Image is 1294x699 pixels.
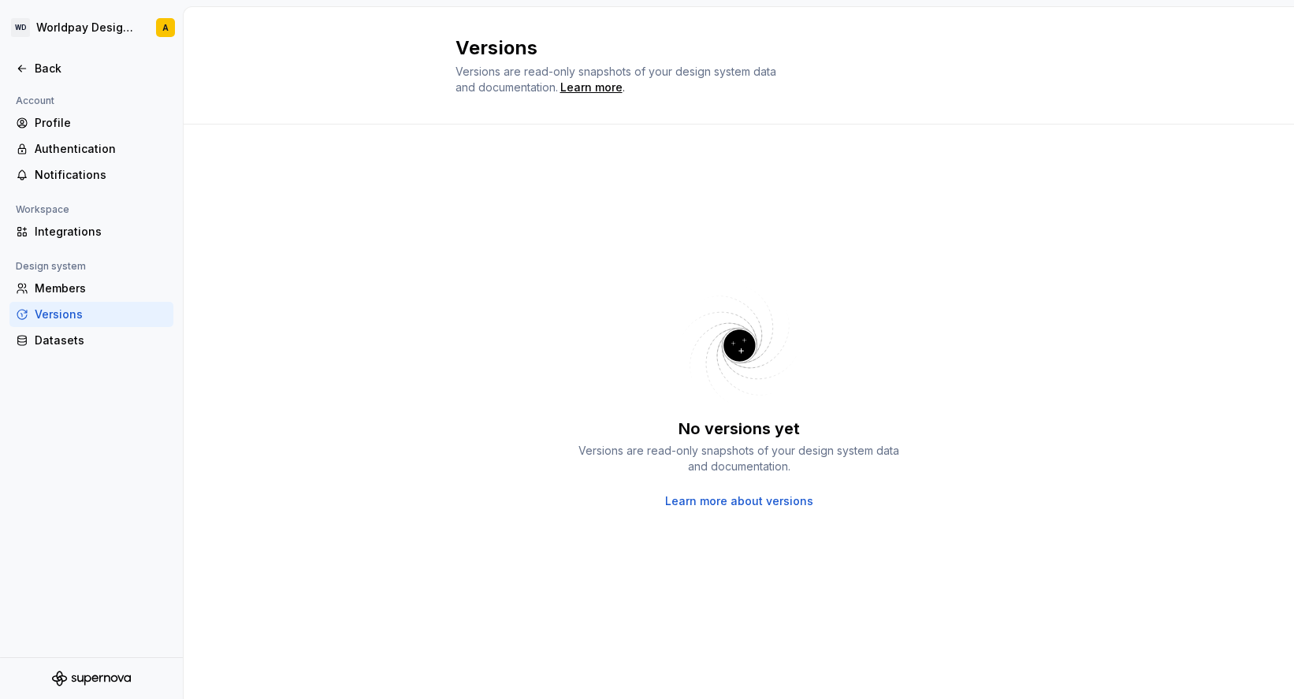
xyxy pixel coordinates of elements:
[679,418,800,440] div: No versions yet
[35,333,167,348] div: Datasets
[9,257,92,276] div: Design system
[3,10,180,45] button: WDWorldpay Design SystemA
[9,136,173,162] a: Authentication
[52,671,131,686] svg: Supernova Logo
[9,56,173,81] a: Back
[9,302,173,327] a: Versions
[9,276,173,301] a: Members
[35,281,167,296] div: Members
[9,91,61,110] div: Account
[11,18,30,37] div: WD
[162,21,169,34] div: A
[36,20,137,35] div: Worldpay Design System
[35,307,167,322] div: Versions
[9,328,173,353] a: Datasets
[665,493,813,509] a: Learn more about versions
[35,224,167,240] div: Integrations
[35,61,167,76] div: Back
[558,82,625,94] span: .
[9,110,173,136] a: Profile
[9,162,173,188] a: Notifications
[9,200,76,219] div: Workspace
[35,141,167,157] div: Authentication
[456,65,776,94] span: Versions are read-only snapshots of your design system data and documentation.
[560,80,623,95] a: Learn more
[35,115,167,131] div: Profile
[9,219,173,244] a: Integrations
[574,443,905,474] div: Versions are read-only snapshots of your design system data and documentation.
[456,35,1004,61] h2: Versions
[35,167,167,183] div: Notifications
